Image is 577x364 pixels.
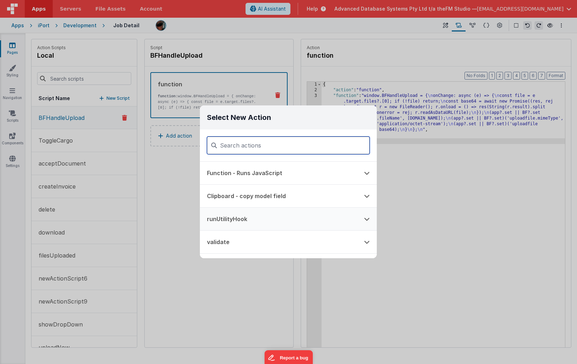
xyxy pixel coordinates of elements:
[200,231,357,253] button: validate
[200,162,357,184] button: Function - Runs JavaScript
[200,185,357,207] button: Clipboard - copy model field
[200,105,377,129] h3: Select New Action
[207,137,370,154] input: Search actions
[200,254,357,276] button: cookie - set
[200,208,357,230] button: runUtilityHook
